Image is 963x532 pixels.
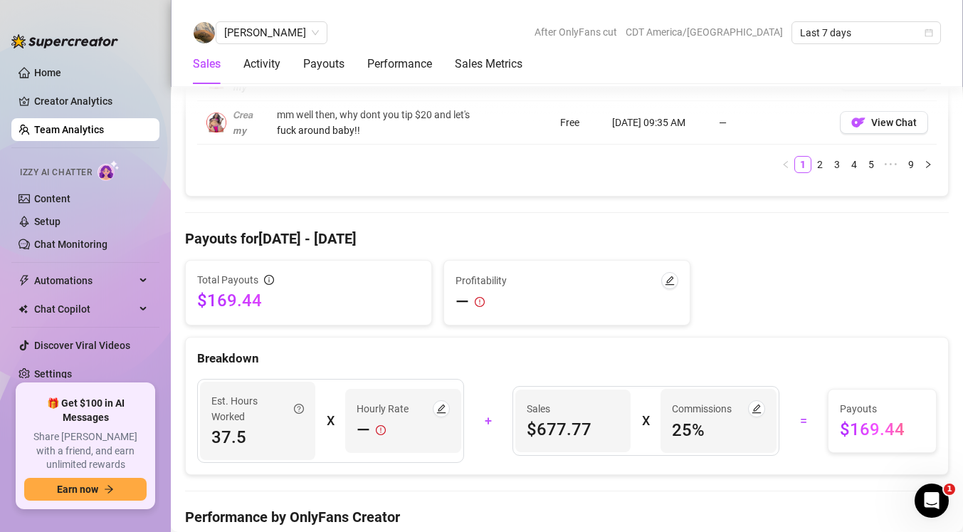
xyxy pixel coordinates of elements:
[710,101,831,145] td: —
[552,101,604,145] td: Free
[777,156,794,173] button: left
[224,22,319,43] span: Gwen
[233,109,253,136] span: 𝘾𝙧𝙚𝙖𝙢𝙮
[98,160,120,181] img: AI Chatter
[34,340,130,351] a: Discover Viral Videos
[752,404,762,414] span: edit
[777,156,794,173] li: Previous Page
[197,272,258,288] span: Total Payouts
[903,156,920,173] li: 9
[925,28,933,37] span: calendar
[851,115,865,130] img: OF
[327,410,334,432] div: X
[243,56,280,73] div: Activity
[194,22,215,43] img: Gwen
[197,349,937,368] div: Breakdown
[846,156,863,173] li: 4
[840,120,928,132] a: OFView Chat
[34,239,107,250] a: Chat Monitoring
[915,484,949,518] iframe: Intercom live chat
[357,401,409,417] article: Hourly Rate
[367,56,432,73] div: Performance
[840,77,928,88] a: OFView Chat
[795,157,811,172] a: 1
[456,291,469,313] span: —
[920,156,937,173] button: right
[277,107,486,138] div: mm well then, why dont you tip $20 and let's fuck around baby!!
[782,160,790,169] span: left
[376,419,386,442] span: exclamation-circle
[24,430,147,472] span: Share [PERSON_NAME] with a friend, and earn unlimited rewards
[475,297,485,307] span: exclamation-circle
[11,34,118,48] img: logo-BBDzfeDw.svg
[863,157,879,172] a: 5
[185,229,949,249] h4: Payouts for [DATE] - [DATE]
[294,393,304,424] span: question-circle
[20,166,92,179] span: Izzy AI Chatter
[264,275,274,285] span: info-circle
[840,418,925,441] span: $169.44
[604,101,710,145] td: [DATE] 09:35 AM
[34,368,72,380] a: Settings
[920,156,937,173] li: Next Page
[672,419,764,442] span: 25 %
[527,418,619,441] span: $677.77
[34,269,135,292] span: Automations
[903,157,919,172] a: 9
[34,124,104,135] a: Team Analytics
[811,156,828,173] li: 2
[19,304,28,314] img: Chat Copilot
[871,117,917,128] span: View Chat
[19,275,30,286] span: thunderbolt
[794,156,811,173] li: 1
[626,21,783,43] span: CDT America/[GEOGRAPHIC_DATA]
[456,273,507,288] span: Profitability
[206,113,226,132] img: 𝘾𝙧𝙚𝙖𝙢𝙮
[455,56,522,73] div: Sales Metrics
[828,156,846,173] li: 3
[34,193,70,204] a: Content
[672,401,732,417] article: Commissions
[527,401,619,417] span: Sales
[57,484,98,495] span: Earn now
[24,397,147,424] span: 🎁 Get $100 in AI Messages
[665,276,675,286] span: edit
[642,410,649,432] div: X
[185,507,949,527] h4: Performance by OnlyFans Creator
[812,157,828,172] a: 2
[211,393,304,424] div: Est. Hours Worked
[303,56,344,73] div: Payouts
[34,90,148,113] a: Creator Analytics
[944,484,955,495] span: 1
[34,298,135,320] span: Chat Copilot
[846,157,862,172] a: 4
[34,216,60,227] a: Setup
[788,410,819,432] div: =
[863,156,880,173] li: 5
[840,401,925,417] span: Payouts
[924,160,932,169] span: right
[535,21,617,43] span: After OnlyFans cut
[34,67,61,78] a: Home
[829,157,845,172] a: 3
[211,426,304,449] span: 37.5
[880,156,903,173] span: •••
[840,111,928,134] button: OFView Chat
[193,56,221,73] div: Sales
[800,22,932,43] span: Last 7 days
[436,404,446,414] span: edit
[880,156,903,173] li: Next 5 Pages
[197,289,420,312] span: $169.44
[24,478,147,501] button: Earn nowarrow-right
[473,410,504,432] div: +
[104,484,114,494] span: arrow-right
[357,419,370,442] span: —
